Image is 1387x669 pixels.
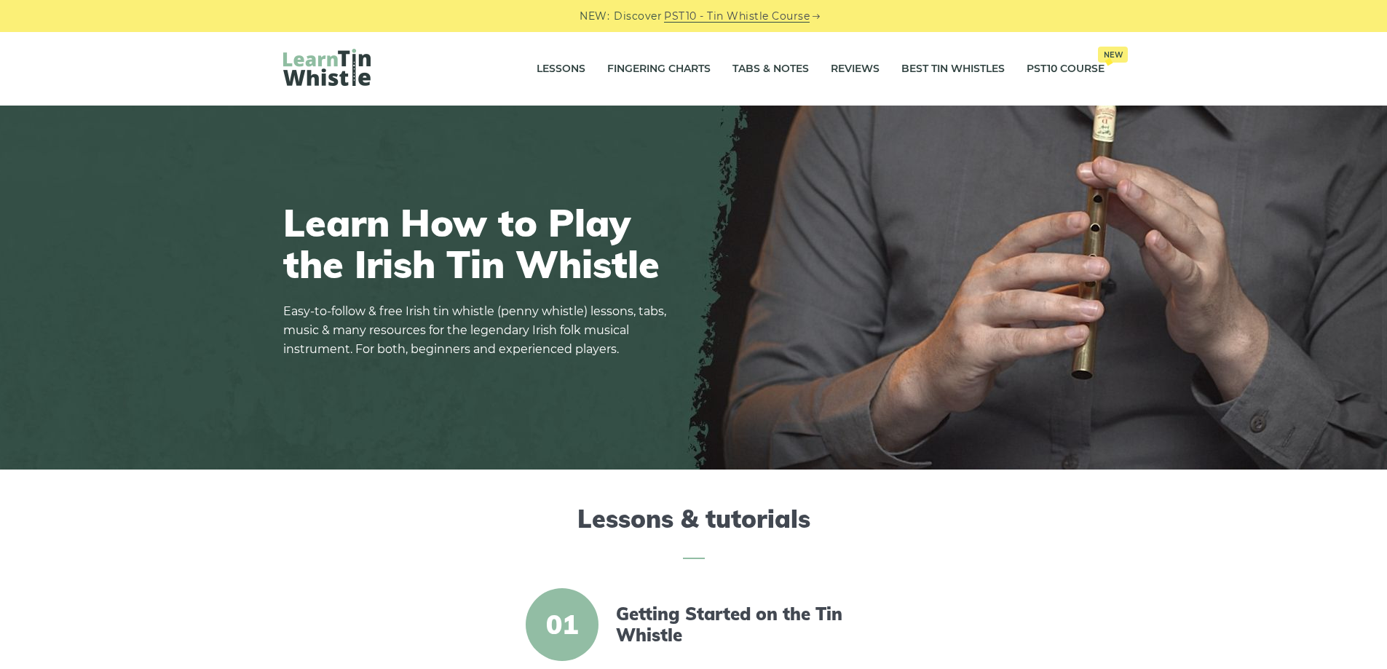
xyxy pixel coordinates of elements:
a: Best Tin Whistles [901,51,1005,87]
a: Fingering Charts [607,51,711,87]
a: Reviews [831,51,880,87]
p: Easy-to-follow & free Irish tin whistle (penny whistle) lessons, tabs, music & many resources for... [283,302,676,359]
a: PST10 CourseNew [1027,51,1105,87]
a: Lessons [537,51,585,87]
h1: Learn How to Play the Irish Tin Whistle [283,202,676,285]
span: New [1098,47,1128,63]
img: LearnTinWhistle.com [283,49,371,86]
a: Tabs & Notes [732,51,809,87]
h2: Lessons & tutorials [283,504,1105,559]
a: Getting Started on the Tin Whistle [616,603,866,646]
span: 01 [526,588,598,661]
